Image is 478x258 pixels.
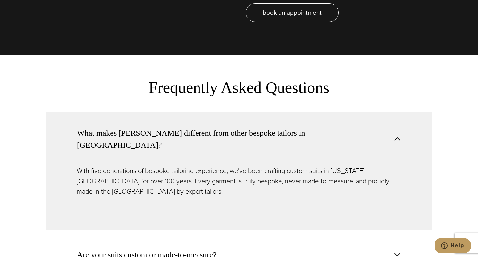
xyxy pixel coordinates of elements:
[263,8,322,17] span: book an appointment
[77,166,401,197] p: With five generations of bespoke tailoring experience, we’ve been crafting custom suits in [US_ST...
[77,127,390,151] span: What makes [PERSON_NAME] different from other bespoke tailors in [GEOGRAPHIC_DATA]?
[46,112,432,166] button: What makes [PERSON_NAME] different from other bespoke tailors in [GEOGRAPHIC_DATA]?
[246,3,339,22] a: book an appointment
[435,238,471,255] iframe: Opens a widget where you can chat to one of our agents
[70,78,408,97] h3: Frequently Asked Questions
[46,166,432,230] div: What makes [PERSON_NAME] different from other bespoke tailors in [GEOGRAPHIC_DATA]?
